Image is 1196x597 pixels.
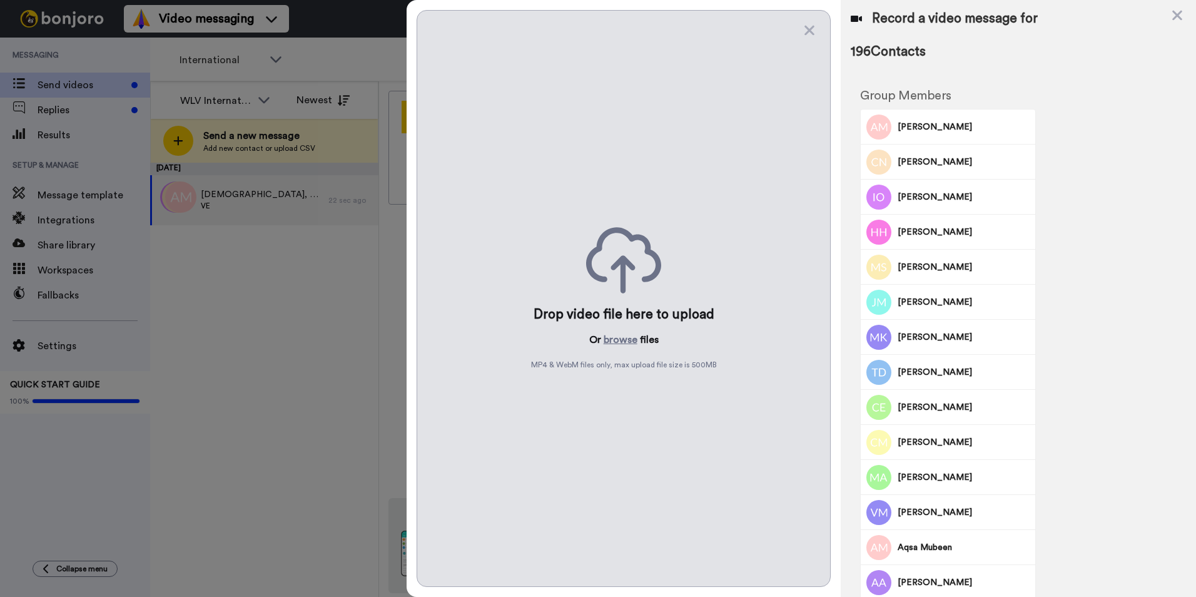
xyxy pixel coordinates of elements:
[898,121,1031,133] span: [PERSON_NAME]
[866,325,891,350] img: Image of Muhammad Kabir
[898,226,1031,238] span: [PERSON_NAME]
[866,290,891,315] img: Image of Mohamed Jafrudeen
[898,296,1031,309] span: [PERSON_NAME]
[866,395,891,420] img: Image of Chukwudi Saviour
[866,360,891,385] img: Image of Dammar Bahadur
[898,331,1031,344] span: [PERSON_NAME]
[866,220,891,245] img: Image of Hizar Hayat
[898,576,1031,589] span: [PERSON_NAME]
[866,150,891,175] img: Image of Chinaza Njoku
[589,332,659,347] p: Or files
[898,191,1031,203] span: [PERSON_NAME]
[866,255,891,280] img: Image of Muhammad Shaban
[604,332,637,347] button: browse
[866,535,891,560] img: Image of Aqsa Mubeen
[898,471,1031,484] span: [PERSON_NAME]
[898,261,1031,273] span: [PERSON_NAME]
[898,366,1031,379] span: [PERSON_NAME]
[898,156,1031,168] span: [PERSON_NAME]
[898,436,1031,449] span: [PERSON_NAME]
[898,506,1031,519] span: [PERSON_NAME]
[860,89,1036,103] h2: Group Members
[898,401,1031,414] span: [PERSON_NAME]
[866,115,891,140] img: Image of Muhammad Abdul
[866,500,891,525] img: Image of Vivek Majotra
[898,541,1031,554] span: Aqsa Mubeen
[866,570,891,595] img: Image of Augustina Akpore
[866,185,891,210] img: Image of Ifedayo Olawole
[531,360,717,370] span: MP4 & WebM files only, max upload file size is 500 MB
[534,306,714,324] div: Drop video file here to upload
[866,465,891,490] img: Image of Mary Aghware
[866,430,891,455] img: Image of Charlotte Magiya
